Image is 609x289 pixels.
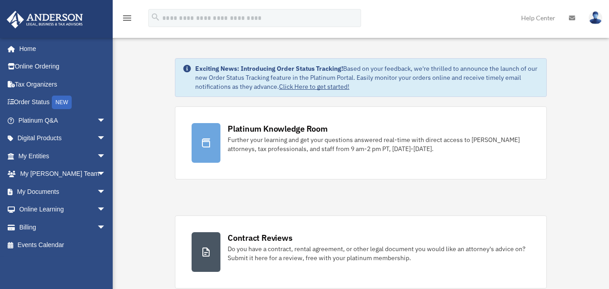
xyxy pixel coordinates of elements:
i: search [151,12,160,22]
strong: Exciting News: Introducing Order Status Tracking! [195,64,343,73]
div: Further your learning and get your questions answered real-time with direct access to [PERSON_NAM... [228,135,530,153]
span: arrow_drop_down [97,183,115,201]
a: My Entitiesarrow_drop_down [6,147,119,165]
div: Do you have a contract, rental agreement, or other legal document you would like an attorney's ad... [228,244,530,262]
a: Contract Reviews Do you have a contract, rental agreement, or other legal document you would like... [175,216,547,289]
span: arrow_drop_down [97,218,115,237]
i: menu [122,13,133,23]
span: arrow_drop_down [97,129,115,148]
a: Order StatusNEW [6,93,119,112]
a: My [PERSON_NAME] Teamarrow_drop_down [6,165,119,183]
a: Events Calendar [6,236,119,254]
div: Contract Reviews [228,232,292,243]
a: Billingarrow_drop_down [6,218,119,236]
span: arrow_drop_down [97,111,115,130]
div: NEW [52,96,72,109]
div: Based on your feedback, we're thrilled to announce the launch of our new Order Status Tracking fe... [195,64,539,91]
a: Tax Organizers [6,75,119,93]
a: menu [122,16,133,23]
a: Platinum Q&Aarrow_drop_down [6,111,119,129]
img: User Pic [589,11,602,24]
a: Home [6,40,115,58]
span: arrow_drop_down [97,147,115,165]
span: arrow_drop_down [97,201,115,219]
img: Anderson Advisors Platinum Portal [4,11,86,28]
a: Click Here to get started! [279,83,349,91]
a: Online Ordering [6,58,119,76]
div: Platinum Knowledge Room [228,123,328,134]
a: Online Learningarrow_drop_down [6,201,119,219]
a: My Documentsarrow_drop_down [6,183,119,201]
span: arrow_drop_down [97,165,115,183]
a: Platinum Knowledge Room Further your learning and get your questions answered real-time with dire... [175,106,547,179]
a: Digital Productsarrow_drop_down [6,129,119,147]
